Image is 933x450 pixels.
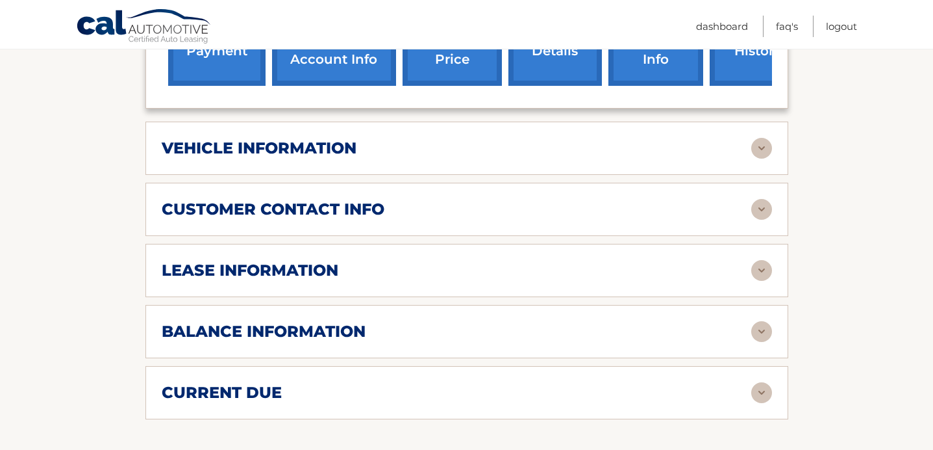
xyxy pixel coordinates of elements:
h2: current due [162,383,282,403]
a: FAQ's [776,16,798,37]
img: accordion-rest.svg [751,138,772,159]
h2: vehicle information [162,139,356,158]
img: accordion-rest.svg [751,199,772,220]
img: accordion-rest.svg [751,382,772,403]
h2: lease information [162,261,338,280]
img: accordion-rest.svg [751,321,772,342]
a: Logout [826,16,857,37]
a: Dashboard [696,16,748,37]
a: Cal Automotive [76,8,212,46]
img: accordion-rest.svg [751,260,772,281]
h2: balance information [162,322,366,341]
h2: customer contact info [162,200,384,219]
